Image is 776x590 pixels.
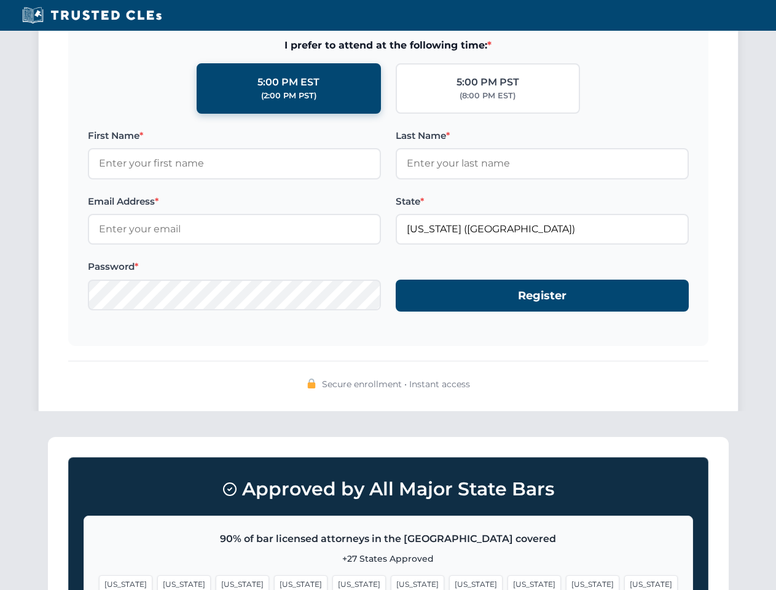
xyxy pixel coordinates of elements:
[88,128,381,143] label: First Name
[84,473,693,506] h3: Approved by All Major State Bars
[99,531,678,547] p: 90% of bar licensed attorneys in the [GEOGRAPHIC_DATA] covered
[88,214,381,245] input: Enter your email
[261,90,316,102] div: (2:00 PM PST)
[257,74,319,90] div: 5:00 PM EST
[322,377,470,391] span: Secure enrollment • Instant access
[307,379,316,388] img: 🔒
[396,148,689,179] input: Enter your last name
[396,128,689,143] label: Last Name
[457,74,519,90] div: 5:00 PM PST
[460,90,515,102] div: (8:00 PM EST)
[88,37,689,53] span: I prefer to attend at the following time:
[396,280,689,312] button: Register
[99,552,678,565] p: +27 States Approved
[88,259,381,274] label: Password
[396,194,689,209] label: State
[88,148,381,179] input: Enter your first name
[396,214,689,245] input: Washington (WA)
[18,6,165,25] img: Trusted CLEs
[88,194,381,209] label: Email Address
